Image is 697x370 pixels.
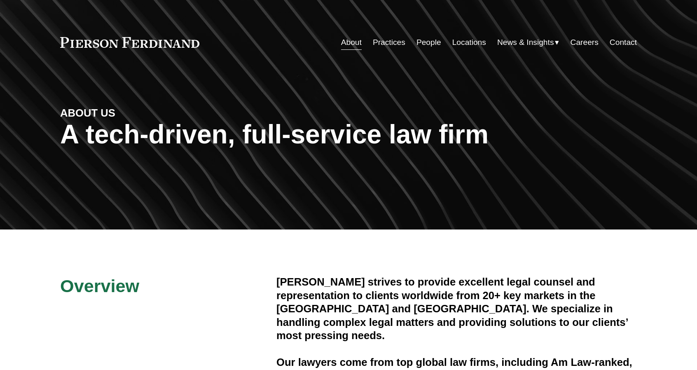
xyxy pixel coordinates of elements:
span: News & Insights [497,35,554,50]
a: Contact [610,35,637,50]
span: Overview [60,276,139,296]
strong: ABOUT US [60,107,115,119]
a: folder dropdown [497,35,559,50]
a: Careers [571,35,599,50]
h1: A tech-driven, full-service law firm [60,119,637,150]
a: People [416,35,441,50]
a: About [341,35,362,50]
a: Practices [373,35,405,50]
a: Locations [452,35,486,50]
h4: [PERSON_NAME] strives to provide excellent legal counsel and representation to clients worldwide ... [276,275,637,342]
